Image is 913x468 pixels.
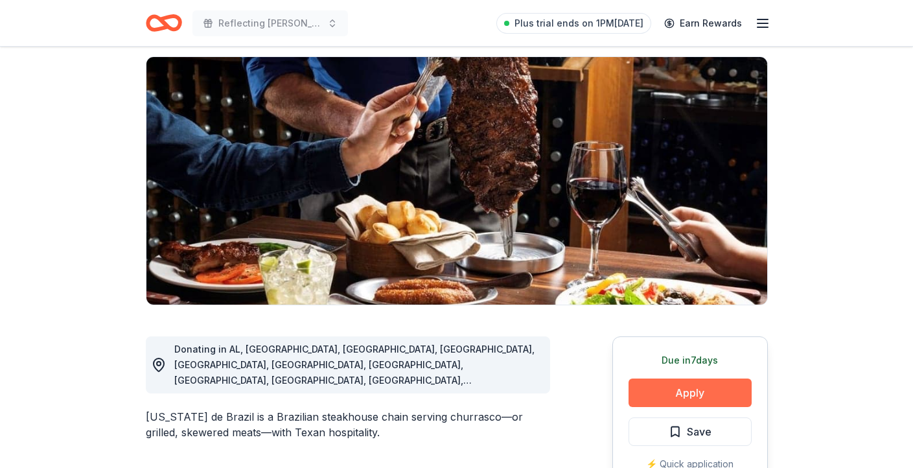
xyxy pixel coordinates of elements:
[514,16,643,31] span: Plus trial ends on 1PM[DATE]
[629,379,752,407] button: Apply
[146,409,550,440] div: [US_STATE] de Brazil is a Brazilian steakhouse chain serving churrasco—or grilled, skewered meats...
[146,8,182,38] a: Home
[687,423,711,440] span: Save
[218,16,322,31] span: Reflecting [PERSON_NAME]
[174,344,535,463] span: Donating in AL, [GEOGRAPHIC_DATA], [GEOGRAPHIC_DATA], [GEOGRAPHIC_DATA], [GEOGRAPHIC_DATA], [GEOG...
[629,353,752,368] div: Due in 7 days
[629,417,752,446] button: Save
[496,13,651,34] a: Plus trial ends on 1PM[DATE]
[656,12,750,35] a: Earn Rewards
[146,57,767,305] img: Image for Texas de Brazil
[192,10,348,36] button: Reflecting [PERSON_NAME]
